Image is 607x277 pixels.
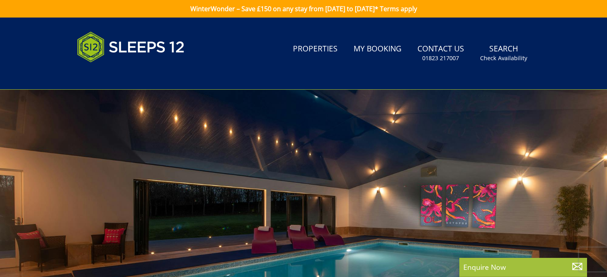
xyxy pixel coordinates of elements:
a: My Booking [350,40,405,58]
small: Check Availability [480,54,527,62]
iframe: Customer reviews powered by Trustpilot [73,72,157,79]
p: Enquire Now [463,262,583,272]
small: 01823 217007 [422,54,459,62]
a: SearchCheck Availability [477,40,530,66]
a: Contact Us01823 217007 [414,40,467,66]
img: Sleeps 12 [77,27,185,67]
a: Properties [290,40,341,58]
